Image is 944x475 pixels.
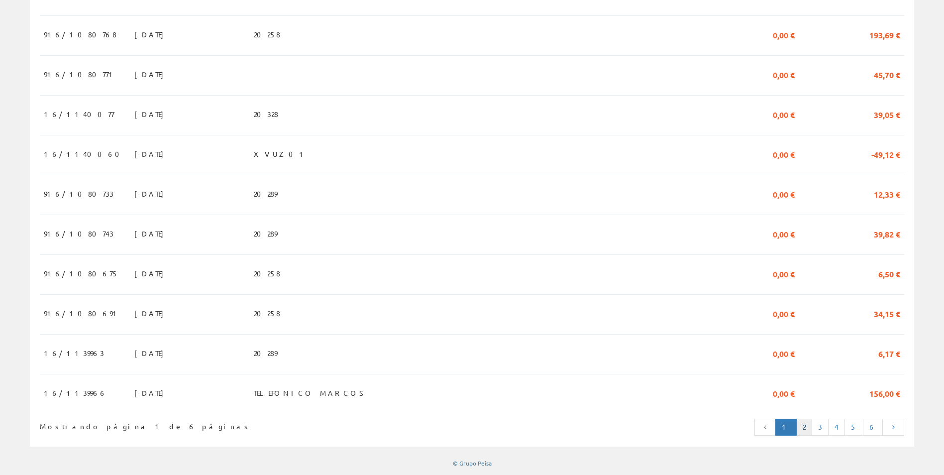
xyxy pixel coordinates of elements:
[134,66,169,83] span: [DATE]
[134,145,169,162] span: [DATE]
[773,225,795,242] span: 0,00 €
[134,384,169,401] span: [DATE]
[134,106,169,122] span: [DATE]
[254,225,277,242] span: 20289
[773,345,795,361] span: 0,00 €
[44,106,114,122] span: 16/1140077
[754,419,776,436] a: Página anterior
[254,185,277,202] span: 20289
[773,265,795,282] span: 0,00 €
[869,384,900,401] span: 156,00 €
[254,26,280,43] span: 20258
[869,26,900,43] span: 193,69 €
[874,305,900,322] span: 34,15 €
[773,185,795,202] span: 0,00 €
[44,66,117,83] span: 916/1080771
[134,185,169,202] span: [DATE]
[254,106,278,122] span: 20328
[44,225,113,242] span: 916/1080743
[874,225,900,242] span: 39,82 €
[874,66,900,83] span: 45,70 €
[882,419,904,436] a: Página siguiente
[44,305,121,322] span: 916/1080691
[134,305,169,322] span: [DATE]
[878,345,900,361] span: 6,17 €
[773,145,795,162] span: 0,00 €
[254,145,308,162] span: XVUZ01
[134,225,169,242] span: [DATE]
[134,26,169,43] span: [DATE]
[254,265,280,282] span: 20258
[44,384,107,401] span: 16/1139966
[30,459,914,468] div: © Grupo Peisa
[796,419,812,436] a: 2
[134,345,169,361] span: [DATE]
[874,185,900,202] span: 12,33 €
[844,419,863,436] a: 5
[44,145,125,162] span: 16/1140060
[254,305,280,322] span: 20258
[773,106,795,122] span: 0,00 €
[773,384,795,401] span: 0,00 €
[44,26,116,43] span: 916/1080768
[812,419,829,436] a: 3
[878,265,900,282] span: 6,50 €
[44,265,118,282] span: 916/1080675
[871,145,900,162] span: -49,12 €
[828,419,845,436] a: 4
[775,419,797,436] a: Página actual
[44,185,113,202] span: 916/1080733
[773,26,795,43] span: 0,00 €
[254,384,368,401] span: TELEFONICO MARCOS
[44,345,104,361] span: 16/1139963
[254,345,277,361] span: 20289
[134,265,169,282] span: [DATE]
[773,305,795,322] span: 0,00 €
[863,419,883,436] a: 6
[773,66,795,83] span: 0,00 €
[40,418,391,432] div: Mostrando página 1 de 6 páginas
[874,106,900,122] span: 39,05 €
